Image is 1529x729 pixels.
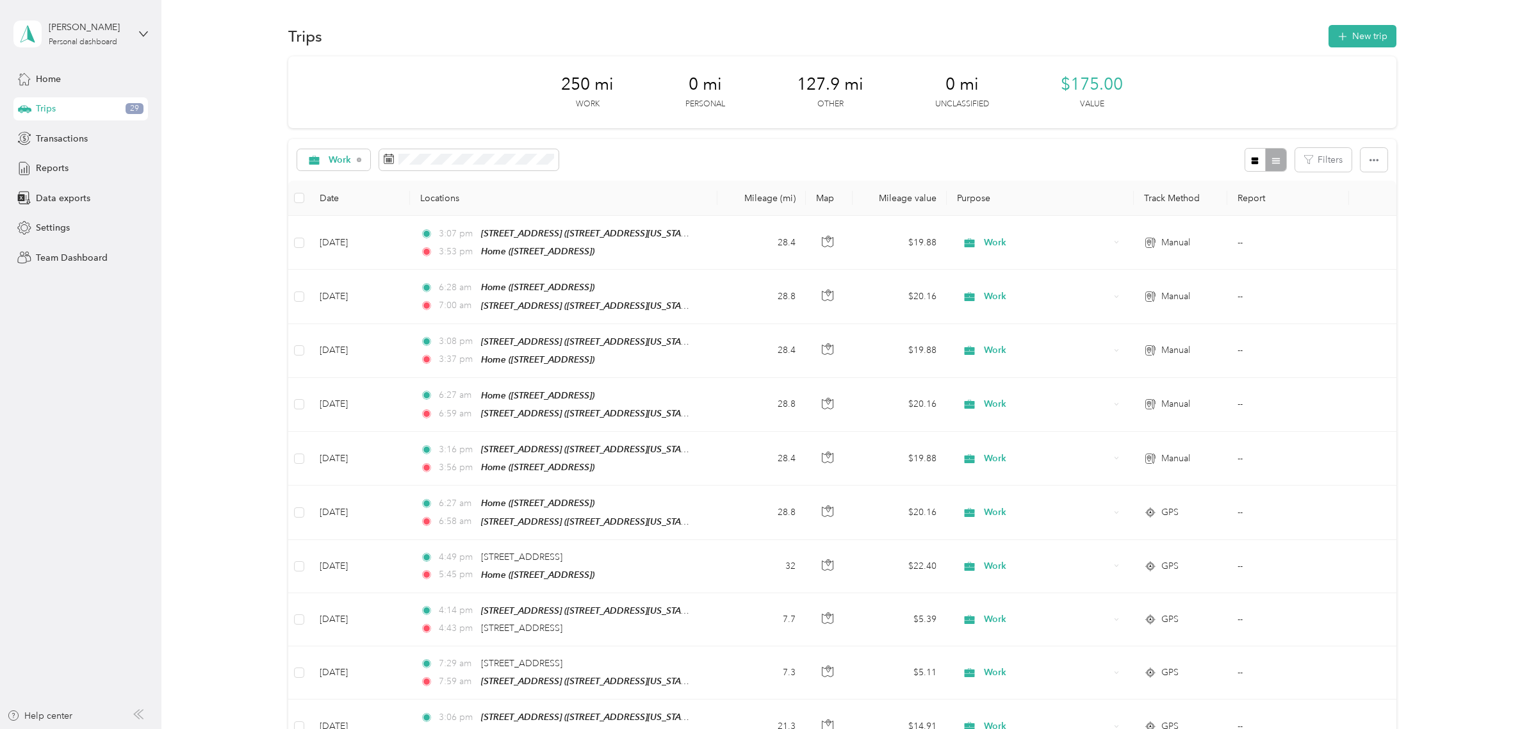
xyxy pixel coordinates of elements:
span: Work [984,343,1109,357]
th: Mileage value [853,181,946,216]
td: -- [1227,378,1349,432]
span: [STREET_ADDRESS] ([STREET_ADDRESS][US_STATE]) [481,605,695,616]
span: Work [984,452,1109,466]
td: $19.88 [853,216,946,270]
span: 7:00 am [439,299,475,313]
span: 3:56 pm [439,461,475,475]
span: 29 [126,103,143,115]
td: 28.4 [717,432,806,486]
td: [DATE] [309,593,410,646]
td: [DATE] [309,270,410,324]
span: Data exports [36,192,90,205]
td: [DATE] [309,432,410,486]
span: GPS [1161,666,1179,680]
td: 28.4 [717,216,806,270]
span: Home ([STREET_ADDRESS]) [481,354,594,364]
span: 3:07 pm [439,227,475,241]
span: Work [984,559,1109,573]
span: [STREET_ADDRESS] ([STREET_ADDRESS][US_STATE]) [481,228,695,239]
span: Home ([STREET_ADDRESS]) [481,390,594,400]
span: Work [984,666,1109,680]
span: Transactions [36,132,88,145]
td: -- [1227,540,1349,593]
span: Home ([STREET_ADDRESS]) [481,462,594,472]
span: [STREET_ADDRESS] [481,552,562,562]
th: Map [806,181,853,216]
span: Home [36,72,61,86]
span: Manual [1161,236,1190,250]
span: 6:27 am [439,496,475,511]
th: Mileage (mi) [717,181,806,216]
td: -- [1227,432,1349,486]
p: Personal [685,99,725,110]
td: -- [1227,270,1349,324]
td: $19.88 [853,324,946,378]
span: 3:16 pm [439,443,475,457]
span: Work [984,612,1109,627]
span: 250 mi [561,74,614,95]
span: Work [329,156,352,165]
p: Other [817,99,844,110]
span: 6:28 am [439,281,475,295]
span: 4:43 pm [439,621,475,635]
span: 5:45 pm [439,568,475,582]
td: [DATE] [309,324,410,378]
td: -- [1227,593,1349,646]
button: Help center [7,709,72,723]
th: Purpose [947,181,1134,216]
span: Work [984,236,1109,250]
span: [STREET_ADDRESS] ([STREET_ADDRESS][US_STATE]) [481,712,695,723]
td: -- [1227,646,1349,700]
span: GPS [1161,559,1179,573]
span: [STREET_ADDRESS] ([STREET_ADDRESS][US_STATE]) [481,444,695,455]
p: Unclassified [935,99,989,110]
th: Locations [410,181,717,216]
td: [DATE] [309,540,410,593]
span: [STREET_ADDRESS] [481,658,562,669]
span: 4:49 pm [439,550,475,564]
span: 4:14 pm [439,603,475,618]
span: Work [984,505,1109,520]
td: 28.4 [717,324,806,378]
td: -- [1227,324,1349,378]
td: [DATE] [309,486,410,539]
span: 3:08 pm [439,334,475,348]
span: Home ([STREET_ADDRESS]) [481,569,594,580]
td: 28.8 [717,270,806,324]
td: 7.3 [717,646,806,700]
td: $20.16 [853,270,946,324]
th: Track Method [1134,181,1227,216]
td: $22.40 [853,540,946,593]
p: Value [1080,99,1104,110]
span: 6:27 am [439,388,475,402]
th: Report [1227,181,1349,216]
div: Personal dashboard [49,38,117,46]
span: [STREET_ADDRESS] ([STREET_ADDRESS][US_STATE]) [481,408,695,419]
td: $5.39 [853,593,946,646]
span: Reports [36,161,69,175]
span: 0 mi [945,74,979,95]
th: Date [309,181,410,216]
span: 127.9 mi [797,74,863,95]
span: Manual [1161,452,1190,466]
span: Home ([STREET_ADDRESS]) [481,246,594,256]
span: GPS [1161,612,1179,627]
span: Settings [36,221,70,234]
span: Home ([STREET_ADDRESS]) [481,282,594,292]
p: Work [576,99,600,110]
span: Team Dashboard [36,251,108,265]
span: [STREET_ADDRESS] ([STREET_ADDRESS][US_STATE]) [481,516,695,527]
td: [DATE] [309,378,410,432]
span: Work [984,290,1109,304]
td: [DATE] [309,216,410,270]
td: $5.11 [853,646,946,700]
span: 3:53 pm [439,245,475,259]
span: Work [984,397,1109,411]
td: 7.7 [717,593,806,646]
td: $20.16 [853,486,946,539]
span: 3:06 pm [439,710,475,725]
td: $20.16 [853,378,946,432]
td: [DATE] [309,646,410,700]
td: -- [1227,486,1349,539]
